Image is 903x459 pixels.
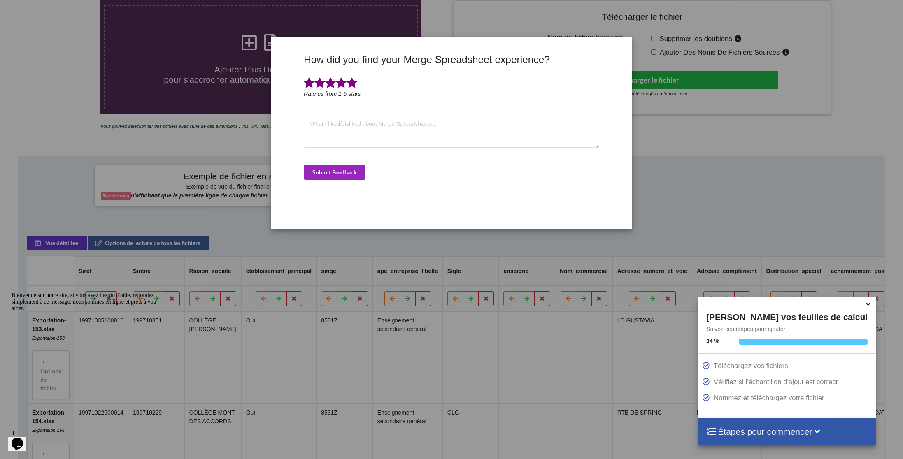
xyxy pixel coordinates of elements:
h3: How did you find your Merge Spreadsheet experience? [304,53,599,65]
i: Rate us from 1-5 stars [304,90,361,97]
button: Submit Feedback [304,165,365,180]
p: Nommez et téléchargez votre fichier [702,393,874,403]
h4: [PERSON_NAME] vos feuilles de calcul [698,310,876,322]
b: 34 % [706,338,719,344]
span: Bienvenue sur notre site, si vous avez besoin d'aide, répondez simplement à ce message, nous somm... [3,3,150,23]
p: Suivez ces étapes pour ajouter [698,325,876,333]
iframe: widget de chat [8,426,35,451]
p: Téléchargez vos fichiers [702,361,874,371]
iframe: widget de chat [8,289,156,422]
p: Vérifiez si l'échantillon d'ajout est correct [702,377,874,387]
h4: Étapes pour commencer [706,427,868,437]
div: Bienvenue sur notre site, si vous avez besoin d'aide, répondez simplement à ce message, nous somm... [3,3,151,23]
